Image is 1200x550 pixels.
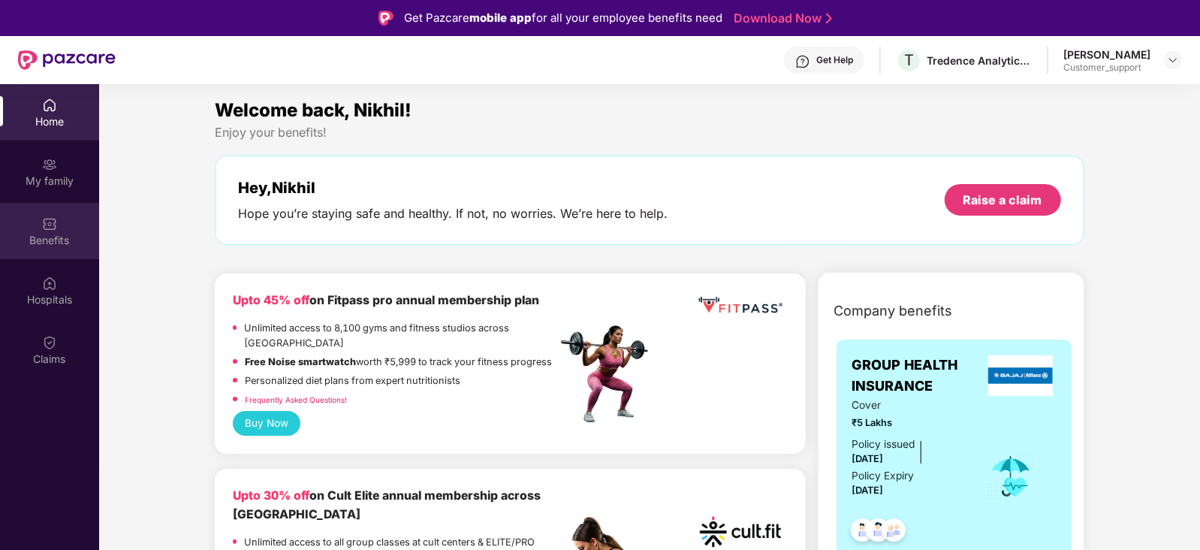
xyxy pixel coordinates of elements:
[852,485,883,496] span: [DATE]
[988,355,1053,396] img: insurerLogo
[245,356,356,367] strong: Free Noise smartwatch
[244,321,556,351] p: Unlimited access to 8,100 gyms and fitness studios across [GEOGRAPHIC_DATA]
[233,411,300,436] button: Buy Now
[18,50,116,70] img: New Pazcare Logo
[469,11,532,25] strong: mobile app
[42,98,57,113] img: svg+xml;base64,PHN2ZyBpZD0iSG9tZSIgeG1sbnM9Imh0dHA6Ly93d3cudzMub3JnLzIwMDAvc3ZnIiB3aWR0aD0iMjAiIG...
[238,206,668,222] div: Hope you’re staying safe and healthy. If not, no worries. We’re here to help.
[852,437,915,453] div: Policy issued
[852,397,966,414] span: Cover
[233,293,539,307] b: on Fitpass pro annual membership plan
[987,452,1036,501] img: icon
[556,322,662,427] img: fpp.png
[1167,54,1179,66] img: svg+xml;base64,PHN2ZyBpZD0iRHJvcGRvd24tMzJ4MzIiIHhtbG5zPSJodHRwOi8vd3d3LnczLm9yZy8yMDAwL3N2ZyIgd2...
[42,276,57,291] img: svg+xml;base64,PHN2ZyBpZD0iSG9zcGl0YWxzIiB4bWxucz0iaHR0cDovL3d3dy53My5vcmcvMjAwMC9zdmciIHdpZHRoPS...
[238,179,668,197] div: Hey, Nikhil
[1063,47,1150,62] div: [PERSON_NAME]
[852,453,883,464] span: [DATE]
[795,54,810,69] img: svg+xml;base64,PHN2ZyBpZD0iSGVscC0zMngzMiIgeG1sbnM9Imh0dHA6Ly93d3cudzMub3JnLzIwMDAvc3ZnIiB3aWR0aD...
[378,11,393,26] img: Logo
[42,216,57,231] img: svg+xml;base64,PHN2ZyBpZD0iQmVuZWZpdHMiIHhtbG5zPSJodHRwOi8vd3d3LnczLm9yZy8yMDAwL3N2ZyIgd2lkdGg9Ij...
[42,335,57,350] img: svg+xml;base64,PHN2ZyBpZD0iQ2xhaW0iIHhtbG5zPSJodHRwOi8vd3d3LnczLm9yZy8yMDAwL3N2ZyIgd2lkdGg9IjIwIi...
[826,11,832,26] img: Stroke
[816,54,853,66] div: Get Help
[215,99,412,121] span: Welcome back, Nikhil!
[852,468,914,485] div: Policy Expiry
[233,488,541,521] b: on Cult Elite annual membership across [GEOGRAPHIC_DATA]
[834,301,952,322] span: Company benefits
[215,125,1084,141] div: Enjoy your benefits!
[245,355,552,370] p: worth ₹5,999 to track your fitness progress
[904,51,914,69] span: T
[852,355,984,397] span: GROUP HEALTH INSURANCE
[42,157,57,172] img: svg+xml;base64,PHN2ZyB3aWR0aD0iMjAiIGhlaWdodD0iMjAiIHZpZXdCb3g9IjAgMCAyMCAyMCIgZmlsbD0ibm9uZSIgeG...
[233,488,309,503] b: Upto 30% off
[695,292,785,319] img: fppp.png
[734,11,828,26] a: Download Now
[233,293,309,307] b: Upto 45% off
[1063,62,1150,74] div: Customer_support
[245,373,460,388] p: Personalized diet plans from expert nutritionists
[963,192,1042,208] div: Raise a claim
[245,395,347,404] a: Frequently Asked Questions!
[852,416,966,431] span: ₹5 Lakhs
[927,53,1032,68] div: Tredence Analytics Solutions Private Limited
[404,9,722,27] div: Get Pazcare for all your employee benefits need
